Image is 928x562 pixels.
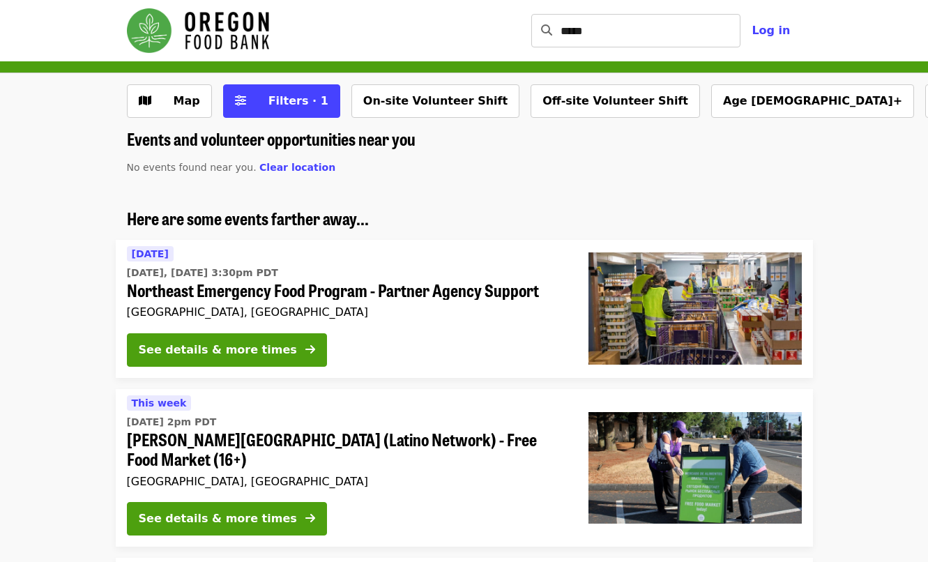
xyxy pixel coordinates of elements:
[305,343,315,356] i: arrow-right icon
[127,475,566,488] div: [GEOGRAPHIC_DATA], [GEOGRAPHIC_DATA]
[541,24,552,37] i: search icon
[139,94,151,107] i: map icon
[127,415,217,430] time: [DATE] 2pm PDT
[127,430,566,470] span: [PERSON_NAME][GEOGRAPHIC_DATA] (Latino Network) - Free Food Market (16+)
[127,266,278,280] time: [DATE], [DATE] 3:30pm PDT
[127,333,327,367] button: See details & more times
[116,389,813,547] a: See details for "Rigler Elementary School (Latino Network) - Free Food Market (16+)"
[351,84,519,118] button: On-site Volunteer Shift
[259,162,335,173] span: Clear location
[588,412,802,524] img: Rigler Elementary School (Latino Network) - Free Food Market (16+) organized by Oregon Food Bank
[174,94,200,107] span: Map
[259,160,335,175] button: Clear location
[268,94,328,107] span: Filters · 1
[561,14,740,47] input: Search
[127,8,269,53] img: Oregon Food Bank - Home
[531,84,700,118] button: Off-site Volunteer Shift
[127,84,212,118] button: Show map view
[223,84,340,118] button: Filters (1 selected)
[132,248,169,259] span: [DATE]
[235,94,246,107] i: sliders-h icon
[127,305,566,319] div: [GEOGRAPHIC_DATA], [GEOGRAPHIC_DATA]
[116,240,813,378] a: See details for "Northeast Emergency Food Program - Partner Agency Support"
[752,24,790,37] span: Log in
[588,252,802,364] img: Northeast Emergency Food Program - Partner Agency Support organized by Oregon Food Bank
[127,206,369,230] span: Here are some events farther away...
[139,510,297,527] div: See details & more times
[740,17,801,45] button: Log in
[127,162,257,173] span: No events found near you.
[711,84,914,118] button: Age [DEMOGRAPHIC_DATA]+
[127,126,416,151] span: Events and volunteer opportunities near you
[127,502,327,536] button: See details & more times
[139,342,297,358] div: See details & more times
[132,397,187,409] span: This week
[127,280,566,301] span: Northeast Emergency Food Program - Partner Agency Support
[305,512,315,525] i: arrow-right icon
